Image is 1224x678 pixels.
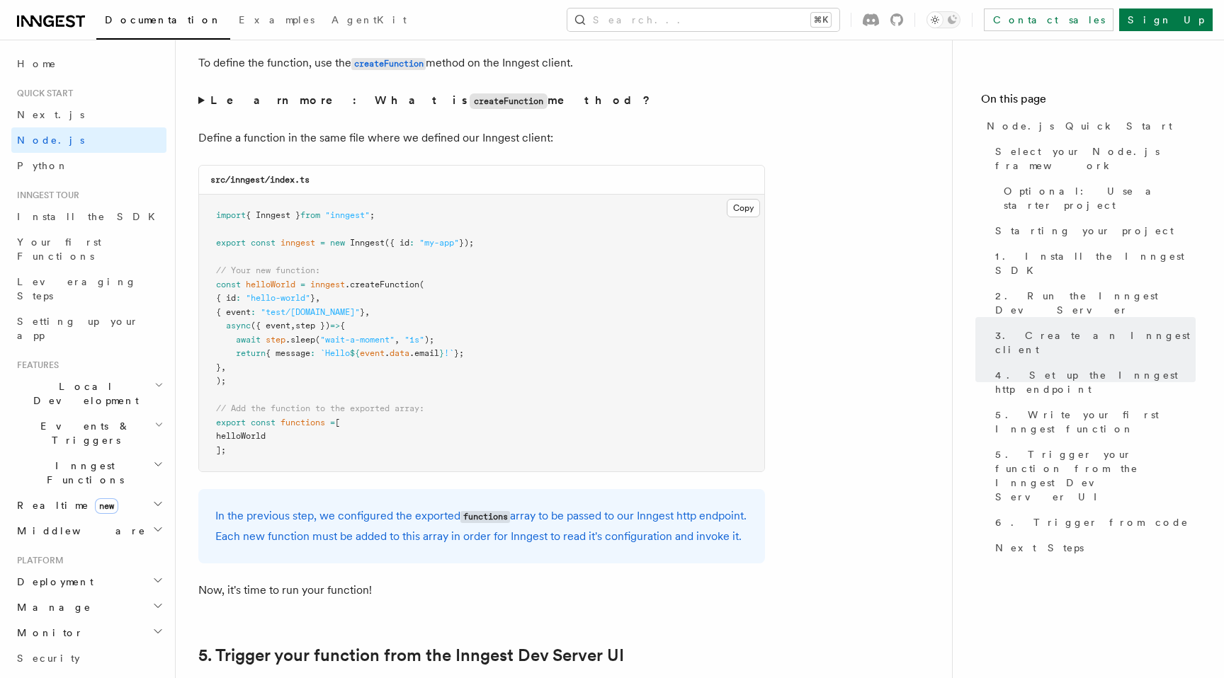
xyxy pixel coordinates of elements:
[11,88,73,99] span: Quick start
[990,218,1196,243] a: Starting your project
[17,134,84,146] span: Node.js
[320,335,395,345] span: "wait-a-moment"
[990,139,1196,178] a: Select your Node.js framework
[285,335,315,345] span: .sleep
[315,335,320,345] span: (
[995,515,1189,529] span: 6. Trigger from code
[11,626,84,640] span: Monitor
[96,4,230,40] a: Documentation
[300,210,320,220] span: from
[990,243,1196,283] a: 1. Install the Inngest SDK
[246,293,310,303] span: "hello-world"
[17,653,80,664] span: Security
[981,91,1196,113] h4: On this page
[17,160,69,171] span: Python
[424,335,434,345] span: );
[990,283,1196,323] a: 2. Run the Inngest Dev Server
[11,453,166,493] button: Inngest Functions
[17,316,139,341] span: Setting up your app
[995,541,1084,555] span: Next Steps
[216,265,320,275] span: // Your new function:
[459,238,474,248] span: });
[210,93,653,107] strong: Learn more: What is method?
[266,335,285,345] span: step
[990,362,1196,402] a: 4. Set up the Inngest http endpoint
[11,594,166,620] button: Manage
[216,445,226,455] span: ];
[11,569,166,594] button: Deployment
[987,119,1172,133] span: Node.js Quick Start
[251,418,276,427] span: const
[320,238,325,248] span: =
[300,280,305,289] span: =
[17,276,137,301] span: Leveraging Steps
[236,335,261,345] span: await
[409,348,439,358] span: .email
[995,328,1196,357] span: 3. Create an Inngest client
[460,511,510,523] code: functions
[11,575,93,589] span: Deployment
[11,204,166,229] a: Install the SDK
[11,419,154,447] span: Events & Triggers
[1119,8,1213,31] a: Sign Up
[360,307,365,317] span: }
[385,238,409,248] span: ({ id
[261,307,360,317] span: "test/[DOMAIN_NAME]"
[105,14,222,25] span: Documentation
[230,4,323,38] a: Examples
[17,211,164,222] span: Install the SDK
[246,280,295,289] span: helloWorld
[1004,184,1196,212] span: Optional: Use a starter project
[990,442,1196,510] a: 5. Trigger your function from the Inngest Dev Server UI
[216,307,251,317] span: { event
[419,238,459,248] span: "my-app"
[385,348,390,358] span: .
[404,335,424,345] span: "1s"
[365,307,370,317] span: ,
[216,210,246,220] span: import
[11,459,153,487] span: Inngest Functions
[216,376,226,386] span: );
[995,447,1196,504] span: 5. Trigger your function from the Inngest Dev Server UI
[216,293,236,303] span: { id
[351,58,426,70] code: createFunction
[215,506,748,546] p: In the previous step, we configured the exported array to be passed to our Inngest http endpoint....
[11,498,118,512] span: Realtime
[360,348,385,358] span: event
[221,362,226,372] span: ,
[198,580,765,600] p: Now, it's time to run your function!
[11,229,166,269] a: Your first Functions
[236,348,266,358] span: return
[216,403,424,413] span: // Add the function to the exported array:
[350,348,360,358] span: ${
[216,362,221,372] span: }
[567,8,839,31] button: Search...⌘K
[17,109,84,120] span: Next.js
[11,127,166,153] a: Node.js
[981,113,1196,139] a: Node.js Quick Start
[811,13,831,27] kbd: ⌘K
[226,321,251,331] span: async
[11,360,59,371] span: Features
[198,53,765,74] p: To define the function, use the method on the Inngest client.
[395,335,399,345] span: ,
[11,413,166,453] button: Events & Triggers
[11,524,146,538] span: Middleware
[11,555,64,566] span: Platform
[11,309,166,348] a: Setting up your app
[320,348,350,358] span: `Hello
[995,144,1196,173] span: Select your Node.js framework
[290,321,295,331] span: ,
[11,493,166,518] button: Realtimenew
[439,348,444,358] span: }
[280,418,325,427] span: functions
[325,210,370,220] span: "inngest"
[330,418,335,427] span: =
[727,199,760,217] button: Copy
[251,321,290,331] span: ({ event
[236,293,241,303] span: :
[11,374,166,413] button: Local Development
[198,91,765,111] summary: Learn more: What iscreateFunctionmethod?
[470,93,548,109] code: createFunction
[330,238,345,248] span: new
